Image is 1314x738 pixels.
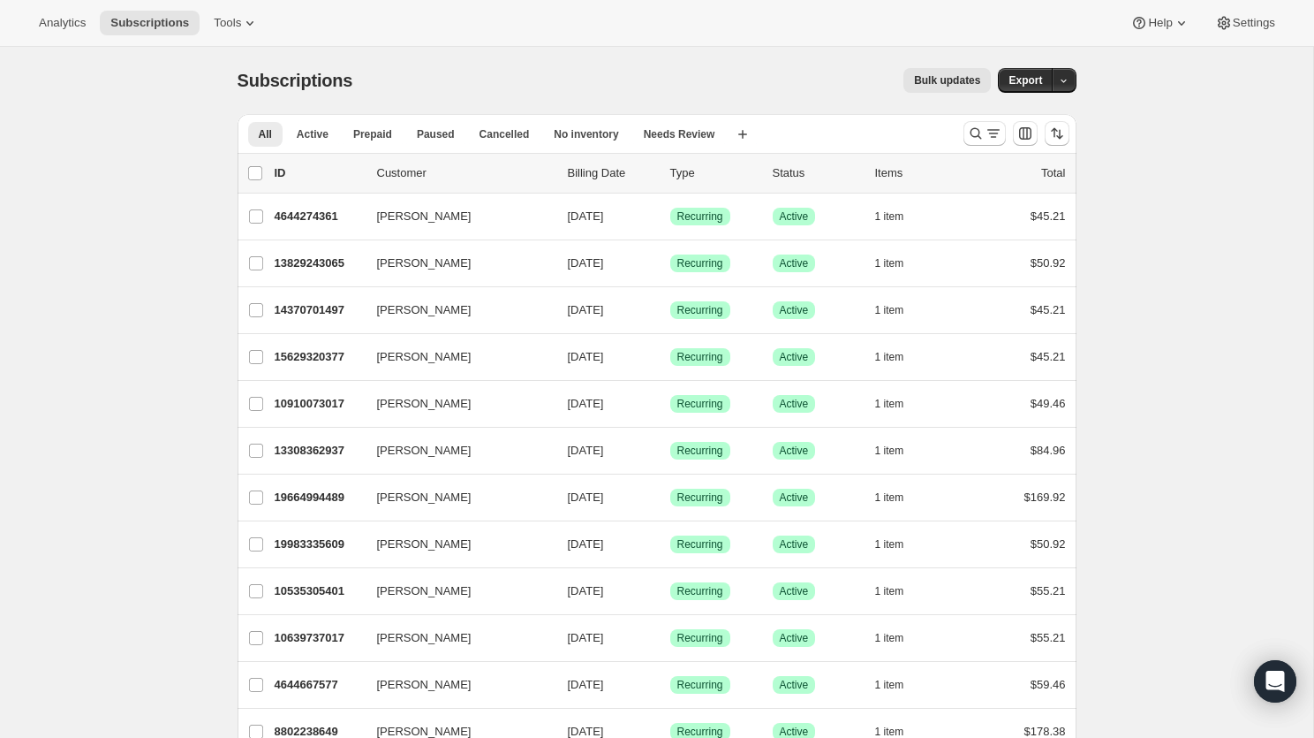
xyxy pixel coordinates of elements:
[568,678,604,691] span: [DATE]
[214,16,241,30] span: Tools
[677,537,723,552] span: Recurring
[1013,121,1038,146] button: Customize table column order and visibility
[875,678,904,692] span: 1 item
[377,395,472,413] span: [PERSON_NAME]
[875,397,904,411] span: 1 item
[366,577,543,605] button: [PERSON_NAME]
[39,16,86,30] span: Analytics
[1045,121,1069,146] button: Sort the results
[780,256,809,270] span: Active
[875,579,924,604] button: 1 item
[1148,16,1172,30] span: Help
[780,350,809,364] span: Active
[568,164,656,182] p: Billing Date
[297,127,328,141] span: Active
[554,127,618,141] span: No inventory
[275,204,1066,229] div: 4644274361[PERSON_NAME][DATE]SuccessRecurringSuccessActive1 item$45.21
[1031,256,1066,270] span: $50.92
[1024,491,1066,504] span: $169.92
[366,202,543,231] button: [PERSON_NAME]
[377,489,472,506] span: [PERSON_NAME]
[366,437,543,465] button: [PERSON_NAME]
[259,127,272,141] span: All
[1008,73,1042,87] span: Export
[773,164,861,182] p: Status
[875,438,924,463] button: 1 item
[366,624,543,652] button: [PERSON_NAME]
[275,579,1066,604] div: 10535305401[PERSON_NAME][DATE]SuccessRecurringSuccessActive1 item$55.21
[275,485,1066,510] div: 19664994489[PERSON_NAME][DATE]SuccessRecurringSuccessActive1 item$169.92
[1233,16,1275,30] span: Settings
[677,303,723,317] span: Recurring
[568,631,604,644] span: [DATE]
[275,532,1066,557] div: 19983335609[PERSON_NAME][DATE]SuccessRecurringSuccessActive1 item$50.92
[677,397,723,411] span: Recurring
[366,343,543,371] button: [PERSON_NAME]
[875,631,904,645] span: 1 item
[366,296,543,324] button: [PERSON_NAME]
[568,350,604,363] span: [DATE]
[28,11,96,35] button: Analytics
[875,392,924,416] button: 1 item
[875,204,924,229] button: 1 item
[1031,444,1066,457] span: $84.96
[677,444,723,458] span: Recurring
[275,164,1066,182] div: IDCustomerBilling DateTypeStatusItemsTotal
[875,209,904,224] span: 1 item
[875,251,924,276] button: 1 item
[1041,164,1065,182] p: Total
[480,127,530,141] span: Cancelled
[963,121,1006,146] button: Search and filter results
[568,303,604,316] span: [DATE]
[780,397,809,411] span: Active
[780,631,809,645] span: Active
[100,11,200,35] button: Subscriptions
[366,249,543,278] button: [PERSON_NAME]
[677,491,723,505] span: Recurring
[875,584,904,598] span: 1 item
[780,537,809,552] span: Active
[275,673,1066,697] div: 4644667577[PERSON_NAME][DATE]SuccessRecurringSuccessActive1 item$59.46
[1031,209,1066,223] span: $45.21
[377,255,472,272] span: [PERSON_NAME]
[568,397,604,410] span: [DATE]
[1031,397,1066,410] span: $49.46
[377,301,472,319] span: [PERSON_NAME]
[275,629,363,647] p: 10639737017
[677,209,723,224] span: Recurring
[238,71,353,90] span: Subscriptions
[875,485,924,510] button: 1 item
[377,208,472,225] span: [PERSON_NAME]
[275,345,1066,369] div: 15629320377[PERSON_NAME][DATE]SuccessRecurringSuccessActive1 item$45.21
[1254,660,1296,703] div: Open Intercom Messenger
[1031,350,1066,363] span: $45.21
[275,164,363,182] p: ID
[1031,303,1066,316] span: $45.21
[914,73,980,87] span: Bulk updates
[780,491,809,505] span: Active
[568,725,604,738] span: [DATE]
[875,256,904,270] span: 1 item
[780,678,809,692] span: Active
[780,584,809,598] span: Active
[275,251,1066,276] div: 13829243065[PERSON_NAME][DATE]SuccessRecurringSuccessActive1 item$50.92
[875,164,963,182] div: Items
[377,164,554,182] p: Customer
[1031,631,1066,644] span: $55.21
[203,11,269,35] button: Tools
[275,536,363,553] p: 19983335609
[1204,11,1286,35] button: Settings
[377,629,472,647] span: [PERSON_NAME]
[670,164,759,182] div: Type
[998,68,1053,93] button: Export
[366,483,543,512] button: [PERSON_NAME]
[377,348,472,366] span: [PERSON_NAME]
[1120,11,1200,35] button: Help
[275,626,1066,651] div: 10639737017[PERSON_NAME][DATE]SuccessRecurringSuccessActive1 item$55.21
[275,301,363,319] p: 14370701497
[275,208,363,225] p: 4644274361
[377,676,472,694] span: [PERSON_NAME]
[275,676,363,694] p: 4644667577
[275,489,363,506] p: 19664994489
[875,491,904,505] span: 1 item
